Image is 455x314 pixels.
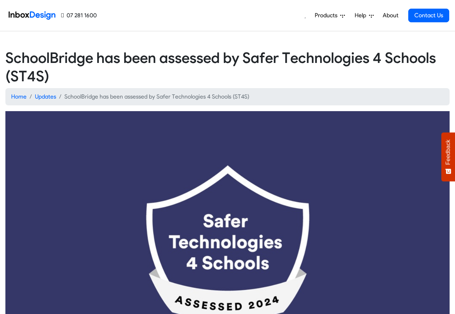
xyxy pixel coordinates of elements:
button: Feedback - Show survey [441,132,455,181]
a: Updates [35,93,56,100]
span: Help [355,11,369,20]
a: Contact Us [408,9,449,22]
a: About [381,8,400,23]
h2: SchoolBridge has been assessed by Safer Technologies 4 Schools (ST4S) [5,49,450,85]
a: 07 281 1600 [61,11,97,20]
span: Products [315,11,340,20]
a: Home [11,93,27,100]
a: Products [312,8,348,23]
span: Feedback [445,140,451,165]
a: Help [352,8,377,23]
li: SchoolBridge has been assessed by Safer Technologies 4 Schools (ST4S) [56,92,249,101]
